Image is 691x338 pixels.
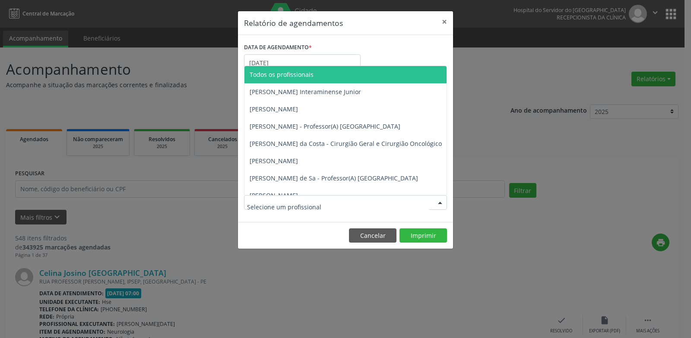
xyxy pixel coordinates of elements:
button: Close [436,11,453,32]
span: [PERSON_NAME] Interaminense Junior [250,88,361,96]
span: [PERSON_NAME] [250,105,298,113]
input: Selecione uma data ou intervalo [244,54,361,72]
span: Todos os profissionais [250,70,314,79]
span: [PERSON_NAME] - Professor(A) [GEOGRAPHIC_DATA] [250,122,400,130]
span: [PERSON_NAME] da Costa - Cirurgião Geral e Cirurgião Oncológico [250,139,442,148]
input: Selecione um profissional [247,198,429,215]
label: DATA DE AGENDAMENTO [244,41,312,54]
button: Cancelar [349,228,396,243]
button: Imprimir [399,228,447,243]
span: [PERSON_NAME] [250,191,298,199]
span: [PERSON_NAME] de Sa - Professor(A) [GEOGRAPHIC_DATA] [250,174,418,182]
h5: Relatório de agendamentos [244,17,343,28]
span: [PERSON_NAME] [250,157,298,165]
